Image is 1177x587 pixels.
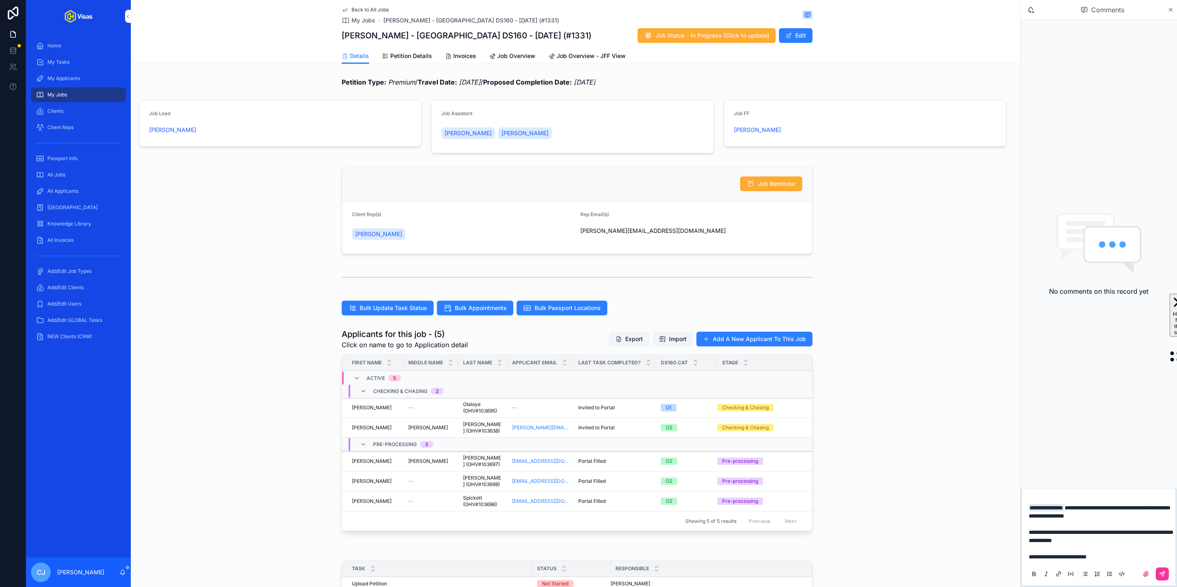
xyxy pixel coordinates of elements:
[352,211,381,217] span: Client Rep(s)
[388,78,415,86] em: Premium
[717,458,802,465] a: Pre-processing
[31,297,126,311] a: Add/Edit Users
[1091,5,1124,15] span: Comments
[57,568,104,576] p: [PERSON_NAME]
[580,227,802,235] span: [PERSON_NAME][EMAIL_ADDRESS][DOMAIN_NAME]
[740,176,802,191] button: Job Reminder
[512,458,568,464] a: [EMAIL_ADDRESS][DOMAIN_NAME]
[418,78,457,86] strong: Travel Date:
[734,126,781,134] a: [PERSON_NAME]
[459,78,481,86] em: [DATE]
[574,78,595,86] em: [DATE]
[445,49,476,65] a: Invoices
[352,498,392,504] span: [PERSON_NAME]
[351,16,375,25] span: My Jobs
[578,498,651,504] a: Portal Filled
[578,404,615,411] span: Invited to Portal
[47,124,74,131] span: Client Reps
[722,478,758,485] div: Pre-processing
[37,567,45,577] span: CJ
[342,328,468,340] h1: Applicants for this job - (5)
[512,424,568,431] a: [PERSON_NAME][EMAIL_ADDRESS][DOMAIN_NAME]
[342,7,389,13] a: Back to All Jobs
[47,317,102,324] span: Add/Edit GLOBAL Tasks
[342,49,369,64] a: Details
[455,304,507,312] span: Bulk Appointments
[489,49,535,65] a: Job Overview
[512,478,568,484] a: [EMAIL_ADDRESS][DOMAIN_NAME]
[31,184,126,199] a: All Applicants
[696,332,812,346] button: Add A New Applicant To This Job
[661,424,712,431] a: O2
[666,478,672,485] div: O2
[393,375,396,382] div: 5
[31,38,126,53] a: Home
[31,71,126,86] a: My Applicants
[578,458,606,464] span: Portal Filled
[355,230,402,238] span: [PERSON_NAME]
[47,75,80,82] span: My Applicants
[638,28,776,43] button: Job Status - In Progress (Click to update)
[578,478,651,484] a: Portal Filled
[383,16,559,25] a: [PERSON_NAME] - [GEOGRAPHIC_DATA] DS160 - [DATE] (#1331)
[342,16,375,25] a: My Jobs
[342,301,434,315] button: Bulk Update Task Status
[578,498,606,504] span: Portal Filled
[352,359,382,366] span: First Name
[463,495,502,508] span: Spickett (OHV#103696)
[512,404,568,411] a: --
[408,498,413,504] span: --
[537,565,557,572] span: Status
[669,335,687,343] span: Import
[352,424,398,431] a: [PERSON_NAME]
[722,424,769,431] div: Checking & Chasing
[47,188,78,194] span: All Applicants
[31,55,126,69] a: My Tasks
[31,151,126,166] a: Passport Info
[408,498,453,504] a: --
[578,478,606,484] span: Portal Filled
[352,478,398,484] a: [PERSON_NAME]
[661,498,712,505] a: O2
[26,33,131,355] div: scrollable content
[611,580,650,587] span: [PERSON_NAME]
[717,498,802,505] a: Pre-processing
[656,31,769,40] span: Job Status - In Progress (Click to update)
[65,10,92,23] img: App logo
[408,458,453,464] a: [PERSON_NAME]
[578,424,615,431] span: Invited to Portal
[352,498,398,504] a: [PERSON_NAME]
[609,332,649,346] button: Export
[734,110,750,116] span: Job FF
[437,301,513,315] button: Bulk Appointments
[717,424,802,431] a: Checking & Chasing
[31,313,126,328] a: Add/Edit GLOBAL Tasks
[352,580,387,587] span: Upload Petition
[31,87,126,102] a: My Jobs
[722,404,769,411] div: Checking & Chasing
[367,375,385,382] span: Active
[722,458,758,465] div: Pre-processing
[436,388,439,395] div: 2
[717,404,802,411] a: Checking & Chasing
[31,329,126,344] a: NEW Clients (CRM)
[342,78,386,86] strong: Petition Type:
[408,404,413,411] span: --
[758,180,796,188] span: Job Reminder
[342,30,591,41] h1: [PERSON_NAME] - [GEOGRAPHIC_DATA] DS160 - [DATE] (#1331)
[352,424,392,431] span: [PERSON_NAME]
[557,52,626,60] span: Job Overview - JFF View
[445,129,492,137] span: [PERSON_NAME]
[47,155,78,162] span: Passport Info
[31,200,126,215] a: [GEOGRAPHIC_DATA]
[463,455,502,468] a: [PERSON_NAME] (OHV#103697)
[498,127,552,139] a: [PERSON_NAME]
[653,332,693,346] button: Import
[352,404,398,411] a: [PERSON_NAME]
[408,478,453,484] a: --
[31,216,126,231] a: Knowledge Library
[666,458,672,465] div: O2
[408,424,453,431] a: [PERSON_NAME]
